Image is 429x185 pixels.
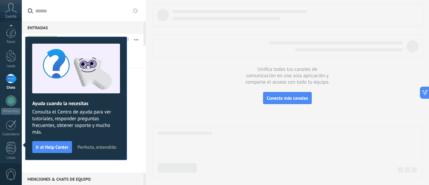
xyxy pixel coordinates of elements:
[22,173,143,185] div: Menciones & Chats de equipo
[267,95,308,101] span: Conecta más canales
[32,100,120,107] h2: Ayuda cuando la necesitas
[263,92,312,104] button: Conecta más canales
[36,145,68,149] span: Ir al Help Center
[1,156,21,160] div: Listas
[5,14,16,19] span: Cuenta
[32,141,72,153] button: Ir al Help Center
[1,64,21,68] div: Leads
[1,40,21,44] div: Panel
[74,142,119,152] button: Perfecto, entendido
[32,109,120,136] span: Consulta el Centro de ayuda para ver tutoriales, responder preguntas frecuentes, obtener soporte ...
[77,145,116,149] span: Perfecto, entendido
[1,108,20,114] div: WhatsApp
[22,21,143,34] div: Entradas
[1,132,21,137] div: Calendario
[114,36,129,43] div: Total: 0
[27,36,57,44] div: Chats abiertos
[1,86,21,90] div: Chats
